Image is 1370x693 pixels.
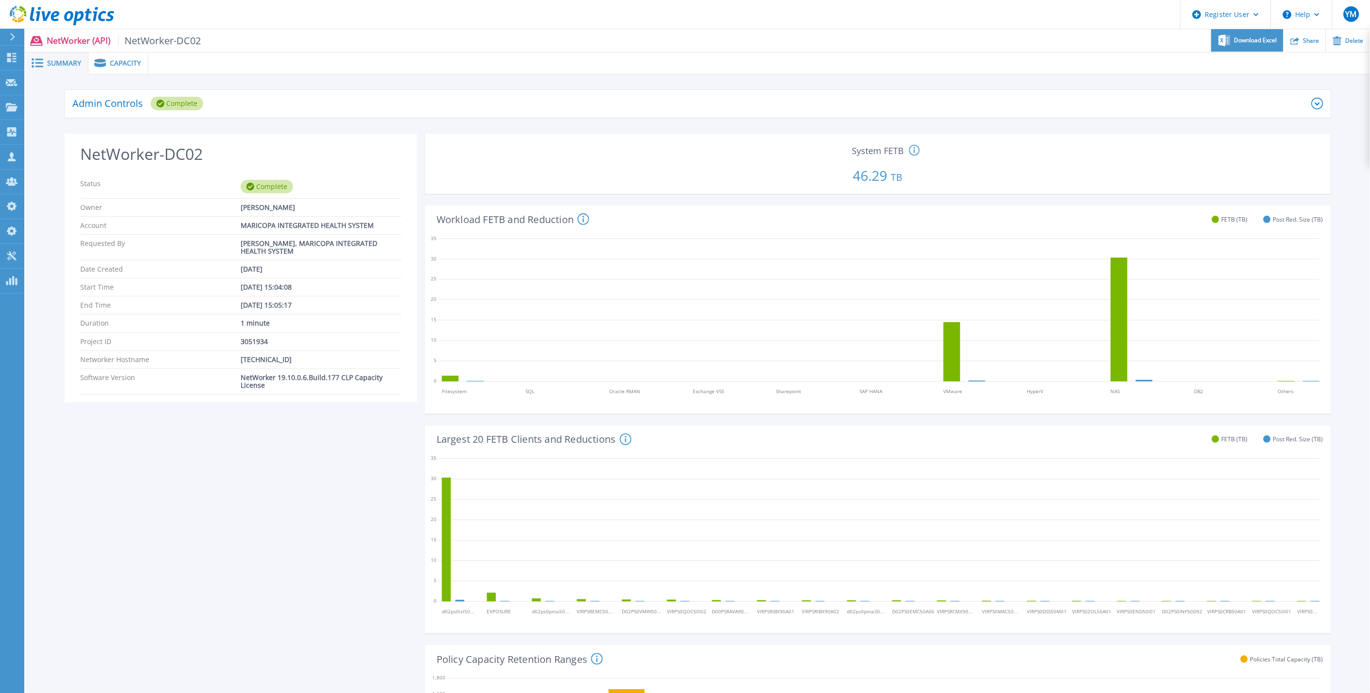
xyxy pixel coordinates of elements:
text: 10 [431,556,437,563]
text: 1,800 [432,675,445,681]
span: Policies Total Capacity (TB) [1250,656,1323,663]
p: Networker Hostname [80,356,241,364]
tspan: SAP HANA [860,388,883,395]
text: 20 [431,516,437,522]
text: 10 [431,337,437,344]
text: 5 [434,357,437,364]
tspan: d02ps0isl50... [442,608,474,615]
text: 15 [431,536,437,543]
h4: Workload FETB and Reduction [437,213,589,225]
tspan: VIRPSRCMX90... [937,608,973,615]
tspan: VIRPS0QOC50I02 [667,608,706,615]
div: [PERSON_NAME], MARICOPA INTEGRATED HEALTH SYSTEM [241,240,401,255]
span: YM [1346,10,1357,18]
span: Share [1303,38,1319,44]
p: Software Version [80,374,241,389]
tspan: d02ps0pma50... [532,608,569,615]
tspan: VIRPS0END50I01 [1117,608,1156,615]
div: Complete [151,97,203,110]
text: 35 [431,454,437,461]
text: 0 [434,378,437,384]
text: 30 [431,255,437,262]
tspan: DB2 [1194,388,1204,395]
tspan: VIRPS0MAC50... [982,608,1018,615]
div: Complete [241,180,293,193]
h4: Largest 20 FETB Clients and Reductions [437,433,632,445]
tspan: VIRPS0ZOL50A01 [1072,608,1112,615]
tspan: VIRPS0QOC50I01 [1252,608,1292,615]
span: Summary [47,60,81,67]
p: Project ID [80,338,241,346]
h4: Policy Capacity Retention Ranges [437,653,603,665]
tspan: VIRPSRIBX90A01 [757,608,794,615]
span: Post Red. Size (TB) [1273,216,1323,223]
p: Date Created [80,265,241,273]
span: TB [891,171,903,184]
tspan: Others [1278,388,1294,395]
tspan: VIRPS0... [1298,608,1317,615]
span: System FETB [852,146,904,155]
div: 1 minute [241,319,401,327]
text: 25 [431,495,437,502]
span: FETB (TB) [1222,435,1248,443]
span: Delete [1346,38,1364,44]
p: NetWorker (API) [47,35,201,46]
tspan: EXPOSURE [487,608,511,615]
text: 0 [434,597,437,604]
div: [DATE] [241,265,401,273]
tspan: D00PSRAVA90... [712,608,749,615]
text: 5 [434,577,437,584]
p: Duration [80,319,241,327]
tspan: Sharepoint [776,388,802,395]
p: Start Time [80,283,241,291]
text: 20 [431,296,437,303]
tspan: D02PS0VMW50... [622,608,661,615]
tspan: Oracle RMAN [609,388,640,395]
div: [DATE] 15:04:08 [241,283,401,291]
div: [PERSON_NAME] [241,204,401,211]
p: Admin Controls [72,99,143,108]
tspan: D02PS0EMC50A06 [892,608,934,615]
tspan: Exchange VSS [693,388,724,395]
span: Capacity [110,60,141,67]
p: Account [80,222,241,229]
div: MARICOPA INTEGRATED HEALTH SYSTEM [241,222,401,229]
p: 46.29 [429,157,1327,190]
span: Post Red. Size (TB) [1273,435,1323,443]
p: Requested By [80,240,241,255]
tspan: D02PS0INF50D92 [1162,608,1203,615]
h2: NetWorker-DC02 [80,145,402,163]
span: Download Excel [1234,37,1277,43]
text: 35 [431,235,437,242]
span: FETB (TB) [1222,216,1248,223]
text: 25 [431,276,437,282]
tspan: VIRPSREMC50... [577,608,613,615]
div: NetWorker 19.10.0.6.Build.177 CLP Capacity License [241,374,401,389]
div: [DATE] 15:05:17 [241,301,401,309]
tspan: HyperV [1027,388,1044,395]
tspan: Filesystem [442,388,467,395]
tspan: NAS [1111,388,1120,395]
text: 30 [431,475,437,482]
tspan: VIRPSRIBX90A02 [802,608,840,615]
tspan: d02ps0pma30... [847,608,884,615]
span: NetWorker-DC02 [118,35,201,46]
div: 3051934 [241,338,401,346]
text: 15 [431,316,437,323]
p: Owner [80,204,241,211]
tspan: VIRPS0DSS50M01 [1027,608,1067,615]
p: Status [80,180,241,193]
p: End Time [80,301,241,309]
tspan: SQL [526,388,534,395]
tspan: VIRPS0CRB50A01 [1207,608,1246,615]
div: [TECHNICAL_ID] [241,356,401,364]
tspan: VMware [944,388,963,395]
